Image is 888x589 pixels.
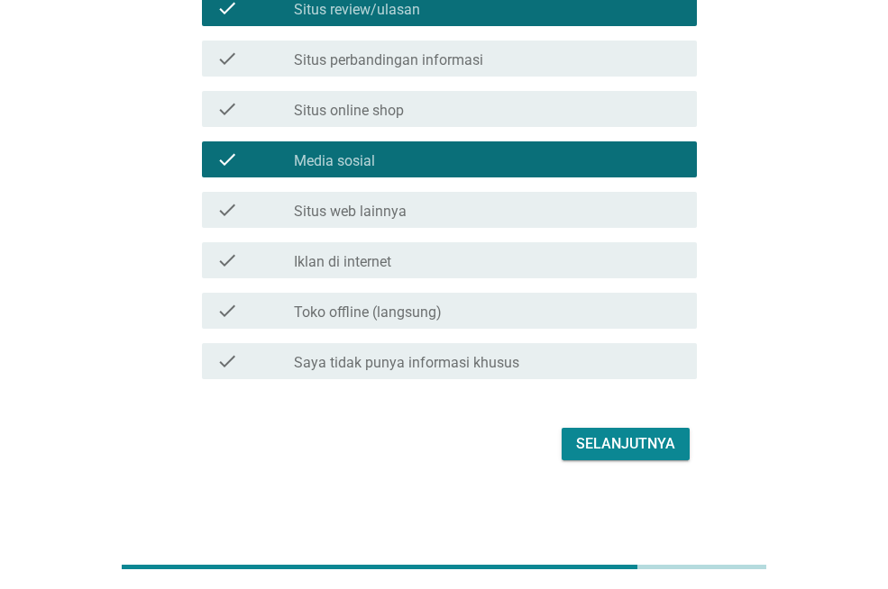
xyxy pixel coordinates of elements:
[216,300,238,322] i: check
[294,102,404,120] label: Situs online shop
[294,1,420,19] label: Situs review/ulasan
[216,98,238,120] i: check
[216,48,238,69] i: check
[562,428,690,460] button: Selanjutnya
[216,350,238,372] i: check
[294,354,519,372] label: Saya tidak punya informasi khusus
[576,433,675,455] div: Selanjutnya
[216,249,238,271] i: check
[294,253,391,271] label: Iklan di internet
[294,152,375,170] label: Media sosial
[294,51,483,69] label: Situs perbandingan informasi
[294,304,442,322] label: Toko offline (langsung)
[216,149,238,170] i: check
[216,199,238,221] i: check
[294,203,407,221] label: Situs web lainnya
